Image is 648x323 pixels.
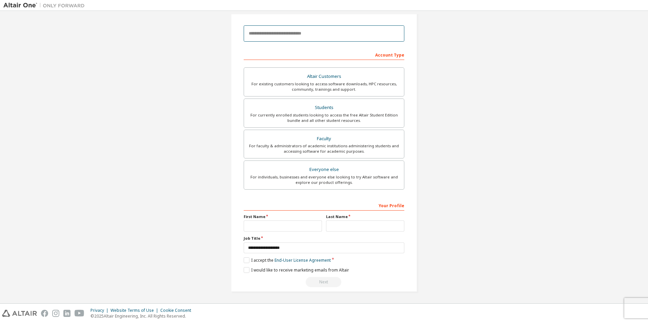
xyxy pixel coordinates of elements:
[275,257,331,263] a: End-User License Agreement
[248,143,400,154] div: For faculty & administrators of academic institutions administering students and accessing softwa...
[75,310,84,317] img: youtube.svg
[248,174,400,185] div: For individuals, businesses and everyone else looking to try Altair software and explore our prod...
[244,257,331,263] label: I accept the
[244,200,404,211] div: Your Profile
[244,214,322,219] label: First Name
[90,313,195,319] p: © 2025 Altair Engineering, Inc. All Rights Reserved.
[248,165,400,174] div: Everyone else
[244,277,404,287] div: Read and acccept EULA to continue
[90,308,110,313] div: Privacy
[248,112,400,123] div: For currently enrolled students looking to access the free Altair Student Edition bundle and all ...
[2,310,37,317] img: altair_logo.svg
[63,310,70,317] img: linkedin.svg
[244,236,404,241] label: Job Title
[160,308,195,313] div: Cookie Consent
[244,49,404,60] div: Account Type
[248,72,400,81] div: Altair Customers
[52,310,59,317] img: instagram.svg
[248,103,400,112] div: Students
[41,310,48,317] img: facebook.svg
[326,214,404,219] label: Last Name
[110,308,160,313] div: Website Terms of Use
[248,81,400,92] div: For existing customers looking to access software downloads, HPC resources, community, trainings ...
[244,267,349,273] label: I would like to receive marketing emails from Altair
[3,2,88,9] img: Altair One
[248,134,400,144] div: Faculty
